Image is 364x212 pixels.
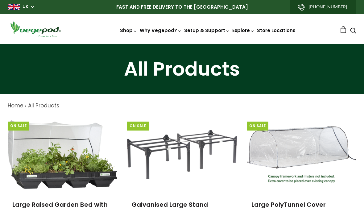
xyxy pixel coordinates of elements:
a: All Products [28,102,59,109]
nav: breadcrumbs [8,102,356,110]
a: Why Vegepod? [140,27,182,34]
img: Galvanised Large Stand [127,130,237,179]
a: Search [350,28,356,35]
a: Large PolyTunnel Cover [251,200,326,209]
img: gb_large.png [8,4,20,10]
h1: All Products [8,60,356,79]
img: Vegepod [8,20,63,38]
a: Setup & Support [184,27,230,34]
img: Large Raised Garden Bed with Canopy [8,120,117,189]
a: Home [8,102,23,109]
a: Shop [120,27,137,34]
a: Galvanised Large Stand [132,200,208,209]
img: Large PolyTunnel Cover [247,126,356,183]
a: Explore [232,27,254,34]
span: › [25,102,27,109]
a: Store Locations [257,27,296,34]
a: UK [23,4,28,10]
